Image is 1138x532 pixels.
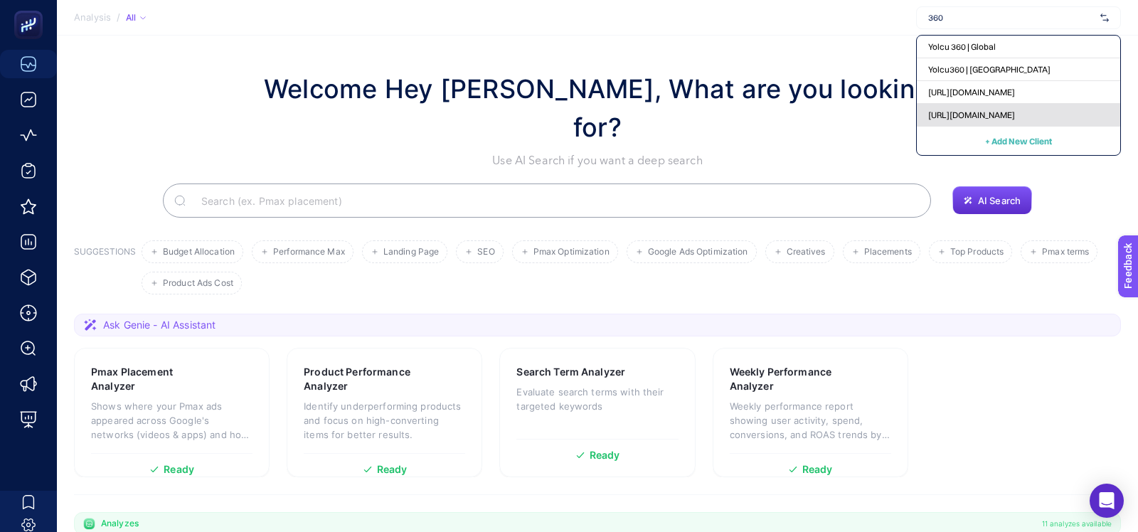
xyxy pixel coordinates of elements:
[1090,484,1124,518] div: Open Intercom Messenger
[952,186,1032,215] button: AI Search
[304,365,422,393] h3: Product Performance Analyzer
[383,247,439,257] span: Landing Page
[74,246,136,294] h3: SUGGESTIONS
[101,518,139,529] span: Analyzes
[590,450,620,460] span: Ready
[273,247,345,257] span: Performance Max
[249,152,946,169] p: Use AI Search if you want a deep search
[164,464,194,474] span: Ready
[928,41,996,53] span: Yolcu 360 | Global
[928,110,1015,121] span: [URL][DOMAIN_NAME]
[190,181,920,220] input: Search
[126,12,146,23] div: All
[985,136,1052,147] span: + Add New Client
[864,247,912,257] span: Placements
[802,464,833,474] span: Ready
[950,247,1004,257] span: Top Products
[730,365,848,393] h3: Weekly Performance Analyzer
[91,399,252,442] p: Shows where your Pmax ads appeared across Google's networks (videos & apps) and how each placemen...
[9,4,54,16] span: Feedback
[499,348,695,477] a: Search Term AnalyzerEvaluate search terms with their targeted keywordsReady
[730,399,891,442] p: Weekly performance report showing user activity, spend, conversions, and ROAS trends by week.
[978,195,1021,206] span: AI Search
[928,12,1095,23] input: idefix
[713,348,908,477] a: Weekly Performance AnalyzerWeekly performance report showing user activity, spend, conversions, a...
[304,399,465,442] p: Identify underperforming products and focus on high-converting items for better results.
[648,247,748,257] span: Google Ads Optimization
[928,87,1015,98] span: [URL][DOMAIN_NAME]
[91,365,208,393] h3: Pmax Placement Analyzer
[117,11,120,23] span: /
[377,464,408,474] span: Ready
[103,318,216,332] span: Ask Genie - AI Assistant
[163,278,233,289] span: Product Ads Cost
[1042,518,1112,529] span: 11 analyzes available
[249,70,946,147] h1: Welcome Hey [PERSON_NAME], What are you looking for?
[533,247,610,257] span: Pmax Optimization
[928,64,1051,75] span: Yolcu360 | [GEOGRAPHIC_DATA]
[74,348,270,477] a: Pmax Placement AnalyzerShows where your Pmax ads appeared across Google's networks (videos & apps...
[477,247,494,257] span: SEO
[516,365,625,379] h3: Search Term Analyzer
[787,247,826,257] span: Creatives
[74,12,111,23] span: Analysis
[1042,247,1089,257] span: Pmax terms
[516,385,678,413] p: Evaluate search terms with their targeted keywords
[163,247,235,257] span: Budget Allocation
[287,348,482,477] a: Product Performance AnalyzerIdentify underperforming products and focus on high-converting items ...
[985,132,1052,149] button: + Add New Client
[1100,11,1109,25] img: svg%3e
